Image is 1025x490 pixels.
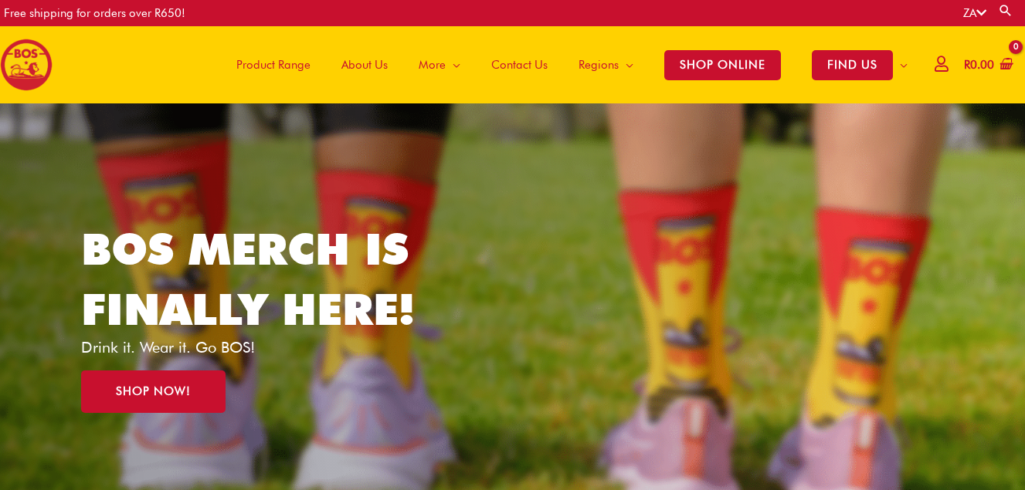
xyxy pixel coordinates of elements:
[116,386,191,397] span: SHOP NOW!
[341,42,388,88] span: About Us
[579,42,619,88] span: Regions
[963,6,986,20] a: ZA
[961,48,1013,83] a: View Shopping Cart, empty
[563,26,649,103] a: Regions
[491,42,548,88] span: Contact Us
[209,26,923,103] nav: Site Navigation
[81,340,438,355] p: Drink it. Wear it. Go BOS!
[964,58,994,72] bdi: 0.00
[81,370,226,413] a: SHOP NOW!
[221,26,326,103] a: Product Range
[236,42,311,88] span: Product Range
[403,26,476,103] a: More
[812,50,893,80] span: FIND US
[326,26,403,103] a: About Us
[649,26,796,103] a: SHOP ONLINE
[664,50,781,80] span: SHOP ONLINE
[419,42,446,88] span: More
[81,223,415,335] a: BOS MERCH IS FINALLY HERE!
[998,3,1013,18] a: Search button
[476,26,563,103] a: Contact Us
[964,58,970,72] span: R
